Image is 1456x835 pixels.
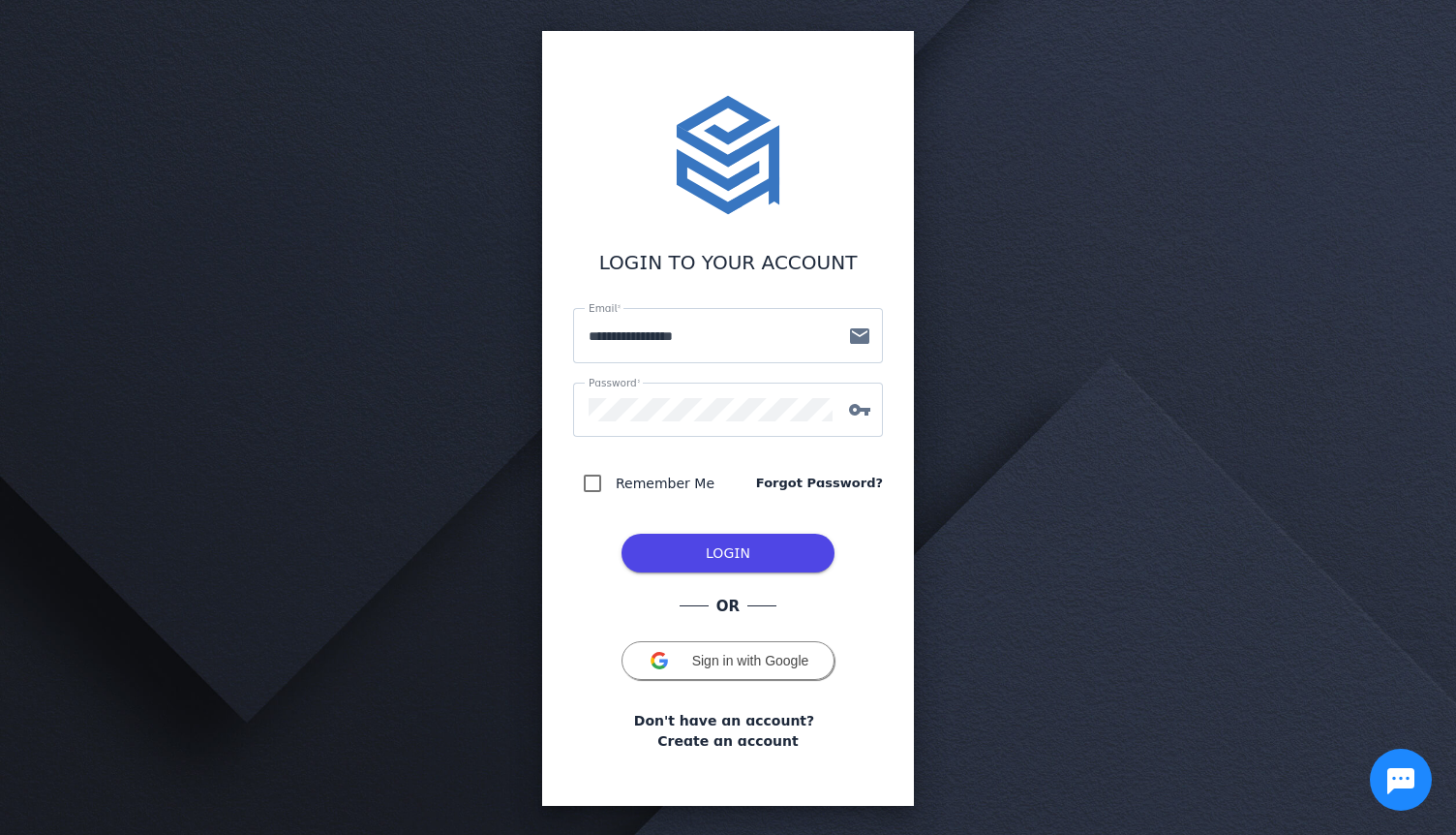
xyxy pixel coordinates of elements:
[709,596,747,618] span: OR
[657,731,798,752] a: Create an account
[836,325,883,348] mat-icon: mail
[706,545,750,561] span: LOGIN
[622,641,834,680] button: Sign in with Google
[634,711,814,731] span: Don't have an account?
[666,93,790,217] img: stacktome.svg
[589,377,637,388] mat-label: Password
[573,248,883,277] div: LOGIN TO YOUR ACCOUNT
[612,472,714,495] label: Remember Me
[756,474,883,493] a: Forgot Password?
[589,302,617,314] mat-label: Email
[836,398,883,421] mat-icon: vpn_key
[622,534,834,572] button: LOG IN
[692,653,809,668] span: Sign in with Google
